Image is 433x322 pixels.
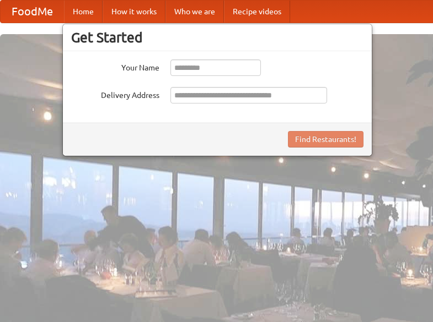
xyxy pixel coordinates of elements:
[288,131,363,148] button: Find Restaurants!
[71,29,363,46] h3: Get Started
[1,1,64,23] a: FoodMe
[224,1,290,23] a: Recipe videos
[71,59,159,73] label: Your Name
[103,1,165,23] a: How it works
[71,87,159,101] label: Delivery Address
[165,1,224,23] a: Who we are
[64,1,103,23] a: Home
